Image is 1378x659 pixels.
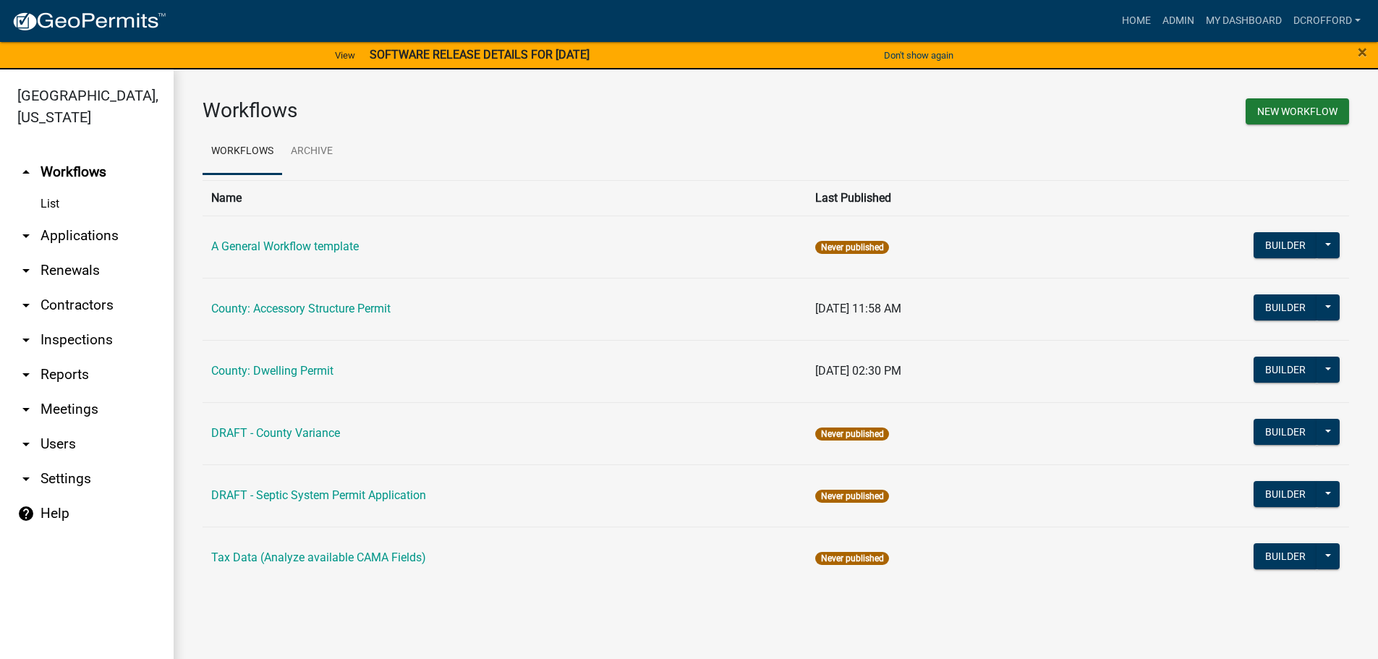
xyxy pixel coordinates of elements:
[815,364,901,378] span: [DATE] 02:30 PM
[815,552,888,565] span: Never published
[211,550,426,564] a: Tax Data (Analyze available CAMA Fields)
[211,302,391,315] a: County: Accessory Structure Permit
[1254,294,1317,320] button: Builder
[211,364,333,378] a: County: Dwelling Permit
[1200,7,1288,35] a: My Dashboard
[17,297,35,314] i: arrow_drop_down
[17,331,35,349] i: arrow_drop_down
[1157,7,1200,35] a: Admin
[1254,232,1317,258] button: Builder
[1116,7,1157,35] a: Home
[203,129,282,175] a: Workflows
[1254,419,1317,445] button: Builder
[17,227,35,245] i: arrow_drop_down
[815,241,888,254] span: Never published
[17,470,35,488] i: arrow_drop_down
[815,428,888,441] span: Never published
[17,505,35,522] i: help
[17,366,35,383] i: arrow_drop_down
[211,426,340,440] a: DRAFT - County Variance
[1254,481,1317,507] button: Builder
[1254,543,1317,569] button: Builder
[815,302,901,315] span: [DATE] 11:58 AM
[1246,98,1349,124] button: New Workflow
[815,490,888,503] span: Never published
[1288,7,1366,35] a: dcrofford
[1358,43,1367,61] button: Close
[203,180,807,216] th: Name
[17,163,35,181] i: arrow_drop_up
[203,98,765,123] h3: Workflows
[1358,42,1367,62] span: ×
[211,239,359,253] a: A General Workflow template
[17,262,35,279] i: arrow_drop_down
[878,43,959,67] button: Don't show again
[1254,357,1317,383] button: Builder
[17,401,35,418] i: arrow_drop_down
[370,48,590,61] strong: SOFTWARE RELEASE DETAILS FOR [DATE]
[282,129,341,175] a: Archive
[329,43,361,67] a: View
[807,180,1076,216] th: Last Published
[211,488,426,502] a: DRAFT - Septic System Permit Application
[17,435,35,453] i: arrow_drop_down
